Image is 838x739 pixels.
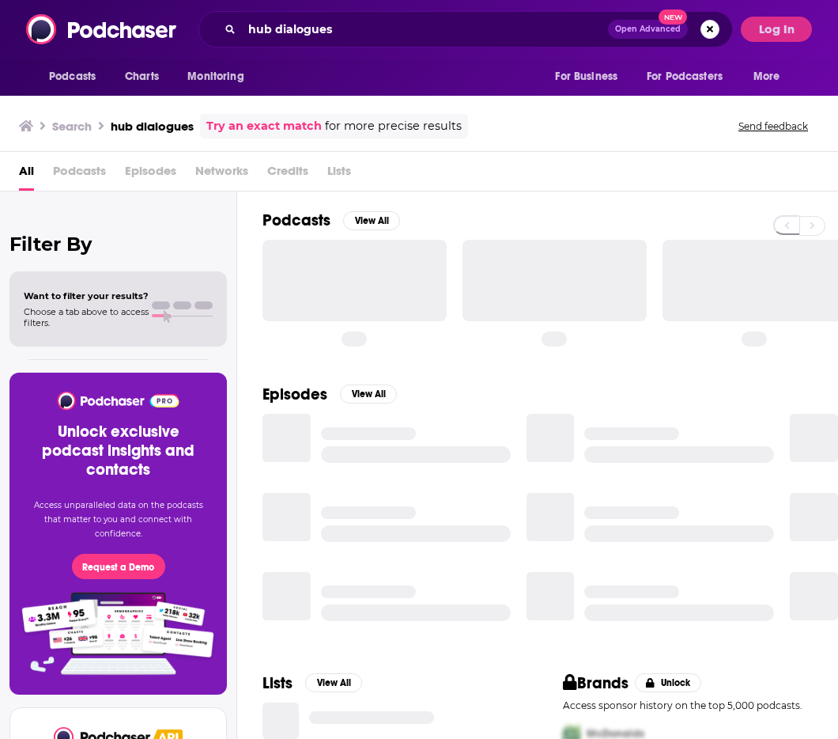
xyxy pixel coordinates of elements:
input: Search podcasts, credits, & more... [242,17,608,42]
button: open menu [636,62,746,92]
h2: Podcasts [262,210,330,230]
button: open menu [38,62,116,92]
img: Podchaser - Follow, Share and Rate Podcasts [26,14,178,44]
span: Lists [327,158,351,191]
span: Want to filter your results? [24,290,149,301]
button: open menu [544,62,637,92]
a: Try an exact match [206,117,322,135]
h2: Episodes [262,385,327,404]
button: View All [343,211,400,230]
button: open menu [176,62,264,92]
span: Podcasts [49,66,96,88]
button: Open AdvancedNew [608,20,688,39]
span: Monitoring [187,66,243,88]
span: For Business [555,66,617,88]
button: View All [305,673,362,692]
button: Send feedback [734,119,813,133]
h2: Lists [262,673,293,693]
a: EpisodesView All [262,385,397,404]
span: Charts [125,66,159,88]
span: New [659,9,687,25]
a: PodcastsView All [262,210,400,230]
button: View All [340,385,397,404]
span: for more precise results [325,117,462,135]
span: Credits [267,158,308,191]
span: Open Advanced [615,25,681,33]
img: Podchaser - Follow, Share and Rate Podcasts [56,392,180,410]
button: Request a Demo [72,554,165,579]
a: ListsView All [262,673,362,693]
img: Pro Features [17,592,220,676]
button: open menu [742,62,800,92]
h3: Search [52,119,92,134]
button: Log In [741,17,812,42]
p: Access sponsor history on the top 5,000 podcasts. [563,699,813,711]
span: Choose a tab above to access filters. [24,306,149,328]
a: All [19,158,34,191]
a: Charts [115,62,168,92]
button: Unlock [635,673,702,692]
h2: Brands [563,673,628,693]
span: Podcasts [53,158,106,191]
h3: hub dialogues [111,119,194,134]
span: For Podcasters [647,66,723,88]
span: Episodes [125,158,176,191]
div: Search podcasts, credits, & more... [198,11,733,47]
h2: Filter By [9,233,227,256]
p: Access unparalleled data on the podcasts that matter to you and connect with confidence. [28,498,208,541]
span: Networks [195,158,248,191]
span: More [753,66,780,88]
h3: Unlock exclusive podcast insights and contacts [28,423,208,479]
